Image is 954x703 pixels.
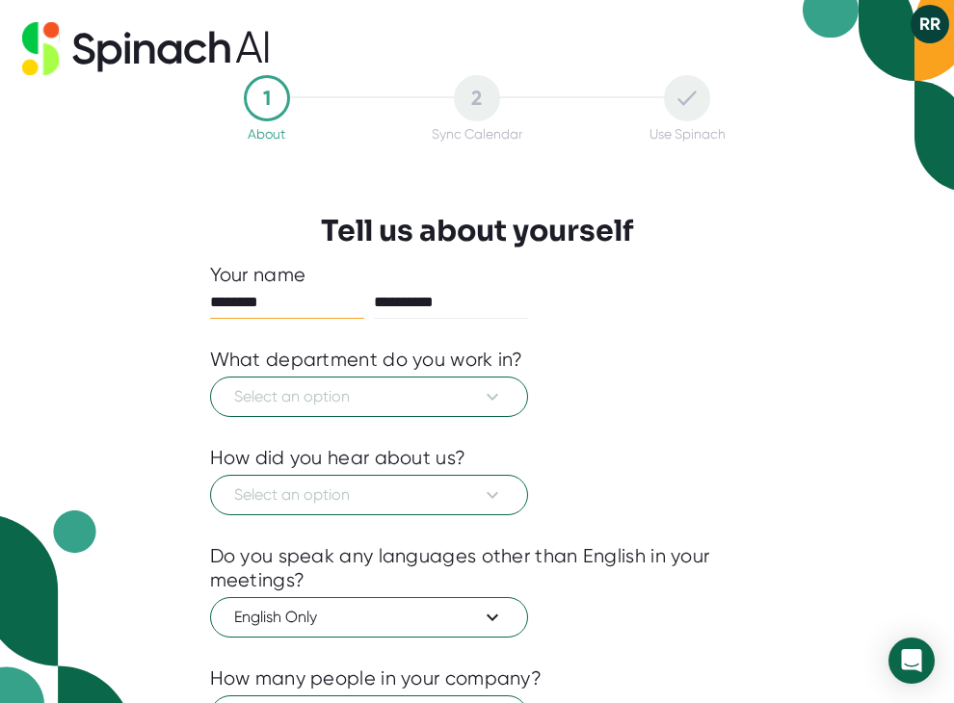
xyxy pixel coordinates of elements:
[248,126,285,142] div: About
[234,483,504,507] span: Select an option
[210,348,523,372] div: What department do you work in?
[244,75,290,121] div: 1
[888,638,935,684] div: Open Intercom Messenger
[210,544,745,592] div: Do you speak any languages other than English in your meetings?
[210,377,528,417] button: Select an option
[911,5,949,43] button: RR
[210,475,528,515] button: Select an option
[210,666,543,690] div: How many people in your company?
[210,263,745,287] div: Your name
[649,126,726,142] div: Use Spinach
[210,446,466,470] div: How did you hear about us?
[321,214,633,248] h3: Tell us about yourself
[210,597,528,638] button: English Only
[432,126,522,142] div: Sync Calendar
[234,385,504,408] span: Select an option
[454,75,500,121] div: 2
[234,606,504,629] span: English Only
